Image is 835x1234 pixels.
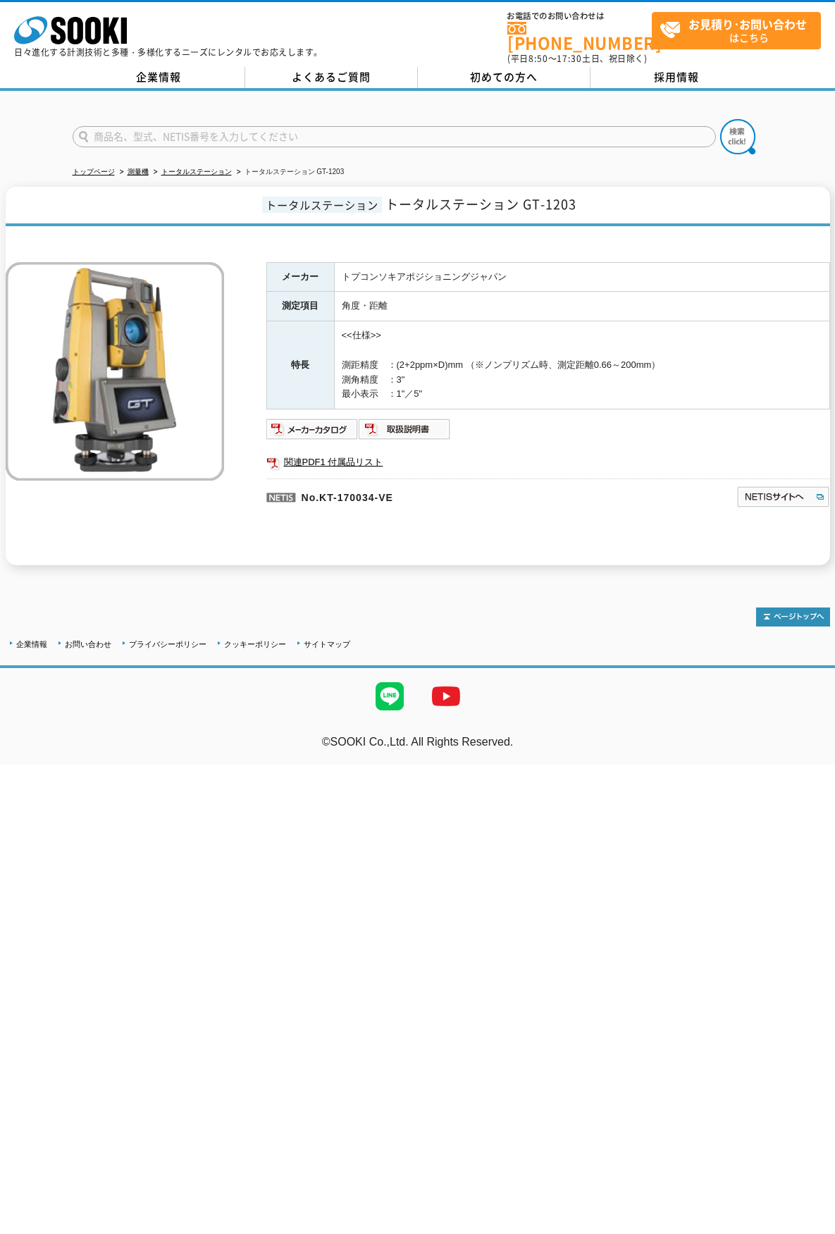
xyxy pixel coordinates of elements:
td: <<仕様>> 測距精度 ：(2+2ppm×D)mm （※ノンプリズム時、測定距離0.66～200mm） 測角精度 ：3" 最小表示 ：1"／5" [334,321,829,409]
a: お見積り･お問い合わせはこちら [652,12,821,49]
input: 商品名、型式、NETIS番号を入力してください [73,126,716,147]
img: btn_search.png [720,119,755,154]
img: LINE [361,668,418,724]
a: 初めての方へ [418,67,590,88]
a: お問い合わせ [65,640,111,648]
td: 角度・距離 [334,292,829,321]
a: [PHONE_NUMBER] [507,22,652,51]
span: お電話でのお問い合わせは [507,12,652,20]
a: メーカーカタログ [266,427,359,438]
span: 17:30 [557,52,582,65]
a: トータルステーション [161,168,232,175]
span: はこちら [660,13,820,48]
a: 企業情報 [73,67,245,88]
span: (平日 ～ 土日、祝日除く) [507,52,647,65]
a: よくあるご質問 [245,67,418,88]
img: トータルステーション GT-1203 [6,262,224,481]
img: YouTube [418,668,474,724]
p: No.KT-170034-VE [266,479,600,512]
span: トータルステーション [262,197,382,213]
p: 日々進化する計測技術と多種・多様化するニーズにレンタルでお応えします。 [14,48,323,56]
img: メーカーカタログ [266,418,359,440]
a: 企業情報 [16,640,47,648]
a: 測量機 [128,168,149,175]
img: NETISサイトへ [736,486,830,508]
span: トータルステーション GT-1203 [385,195,576,214]
span: 初めての方へ [470,69,538,85]
th: メーカー [266,262,334,292]
a: サイトマップ [304,640,350,648]
td: トプコンソキアポジショニングジャパン [334,262,829,292]
a: 取扱説明書 [359,427,451,438]
img: 取扱説明書 [359,418,451,440]
img: トップページへ [756,607,830,627]
a: トップページ [73,168,115,175]
th: 特長 [266,321,334,409]
th: 測定項目 [266,292,334,321]
li: トータルステーション GT-1203 [234,165,345,180]
a: 関連PDF1 付属品リスト [266,453,830,471]
span: 8:50 [528,52,548,65]
a: プライバシーポリシー [129,640,206,648]
a: クッキーポリシー [224,640,286,648]
a: 採用情報 [590,67,763,88]
a: テストMail [781,751,835,763]
strong: お見積り･お問い合わせ [688,16,807,32]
